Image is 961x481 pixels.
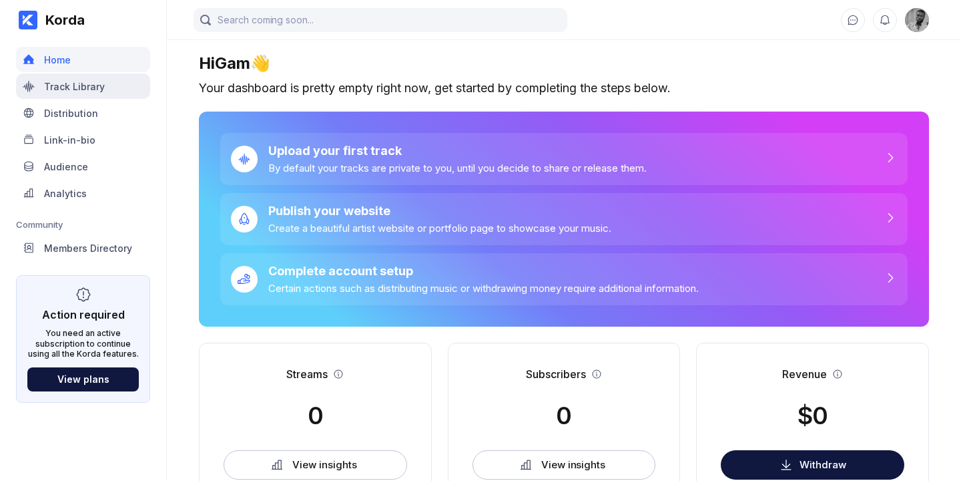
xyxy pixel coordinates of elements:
[194,8,567,32] input: Search coming soon...
[199,81,929,96] div: Your dashboard is pretty empty right now, get started by completing the steps below.
[268,204,611,218] div: Publish your website
[268,282,699,295] div: Certain actions such as distributing music or withdrawing money require additional information.
[799,458,846,471] div: Withdraw
[16,100,150,127] a: Distribution
[42,308,125,321] div: Action required
[268,144,647,158] div: Upload your first track
[27,328,139,359] div: You need an active subscription to continue using all the Korda features.
[220,193,908,245] a: Publish your websiteCreate a beautiful artist website or portfolio page to showcase your music.
[16,73,150,100] a: Track Library
[268,264,699,278] div: Complete account setup
[526,367,586,381] div: Subscribers
[286,367,328,381] div: Streams
[905,8,929,32] div: Gam
[44,243,132,254] div: Members Directory
[16,180,150,207] a: Analytics
[44,161,88,172] div: Audience
[541,458,605,472] div: View insights
[16,235,150,262] a: Members Directory
[782,367,827,381] div: Revenue
[556,401,571,430] div: 0
[268,162,647,174] div: By default your tracks are private to you, until you decide to share or release them.
[199,53,929,73] div: Hi Gam 👋
[16,47,150,73] a: Home
[16,127,150,154] a: Link-in-bio
[797,401,828,430] div: $0
[224,450,407,480] button: View insights
[292,458,356,472] div: View insights
[44,54,71,65] div: Home
[44,134,95,146] div: Link-in-bio
[905,8,929,32] img: 160x160
[44,81,105,92] div: Track Library
[472,450,656,480] button: View insights
[220,253,908,305] a: Complete account setupCertain actions such as distributing music or withdrawing money require add...
[57,373,109,385] div: View plans
[308,401,323,430] div: 0
[268,222,611,234] div: Create a beautiful artist website or portfolio page to showcase your music.
[27,367,139,391] button: View plans
[220,133,908,185] a: Upload your first trackBy default your tracks are private to you, until you decide to share or re...
[37,12,85,28] div: Korda
[721,450,904,480] button: Withdraw
[16,154,150,180] a: Audience
[44,108,98,119] div: Distribution
[16,219,150,230] div: Community
[44,188,87,199] div: Analytics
